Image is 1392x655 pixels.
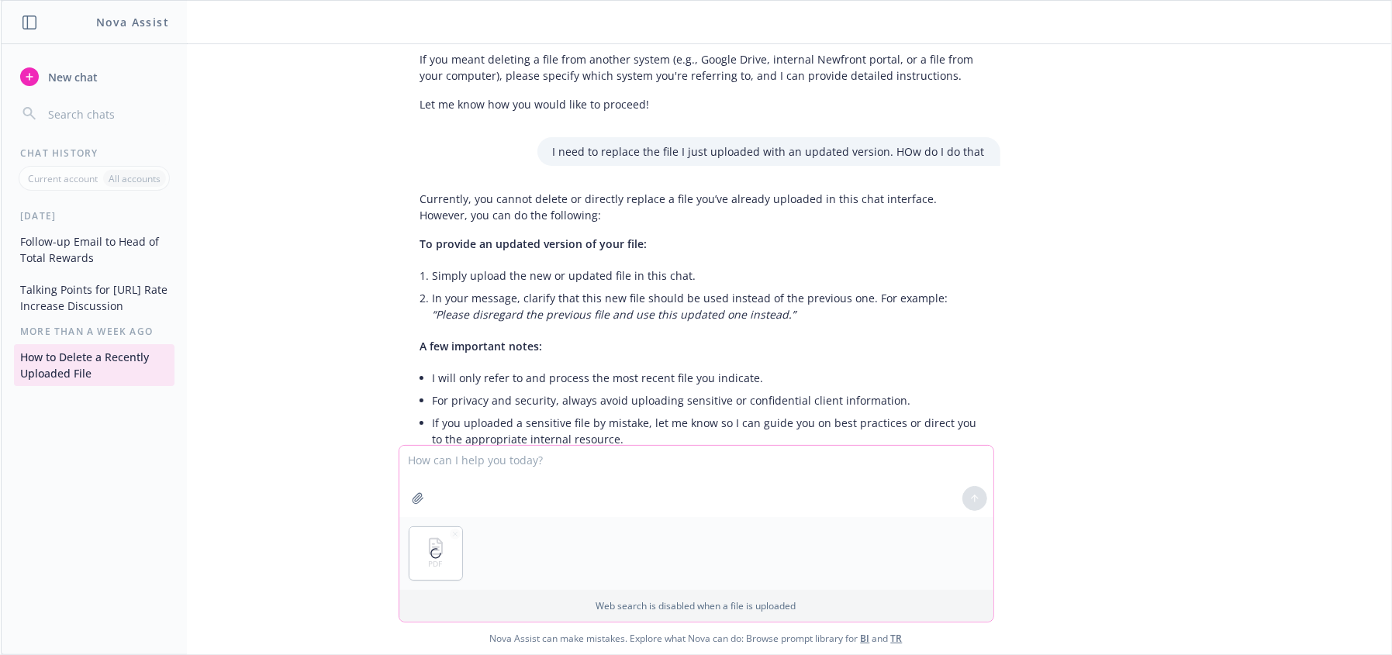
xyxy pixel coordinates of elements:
span: A few important notes: [420,339,543,353]
span: To provide an updated version of your file: [420,236,648,251]
li: For privacy and security, always avoid uploading sensitive or confidential client information. [433,389,985,412]
p: If you meant deleting a file from another system (e.g., Google Drive, internal Newfront portal, o... [420,51,985,84]
p: Web search is disabled when a file is uploaded [409,599,984,612]
li: I will only refer to and process the most recent file you indicate. [433,367,985,389]
div: Chat History [2,147,187,160]
li: Simply upload the new or updated file in this chat. [433,264,985,287]
em: “Please disregard the previous file and use this updated one instead.” [433,307,796,322]
li: In your message, clarify that this new file should be used instead of the previous one. For example: [433,287,985,326]
span: Nova Assist can make mistakes. Explore what Nova can do: Browse prompt library for and [490,622,903,654]
button: Follow-up Email to Head of Total Rewards [14,229,174,271]
p: I need to replace the file I just uploaded with an updated version. HOw do I do that [553,143,985,160]
li: If you uploaded a sensitive file by mistake, let me know so I can guide you on best practices or ... [433,412,985,450]
button: New chat [14,63,174,91]
a: BI [861,632,870,645]
div: [DATE] [2,209,187,222]
span: New chat [45,69,98,85]
p: All accounts [109,172,161,185]
h1: Nova Assist [96,14,169,30]
button: Talking Points for [URL] Rate Increase Discussion [14,277,174,319]
p: Current account [28,172,98,185]
p: Currently, you cannot delete or directly replace a file you’ve already uploaded in this chat inte... [420,191,985,223]
p: Let me know how you would like to proceed! [420,96,985,112]
input: Search chats [45,103,168,125]
a: TR [891,632,903,645]
div: More than a week ago [2,325,187,338]
button: How to Delete a Recently Uploaded File [14,344,174,386]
